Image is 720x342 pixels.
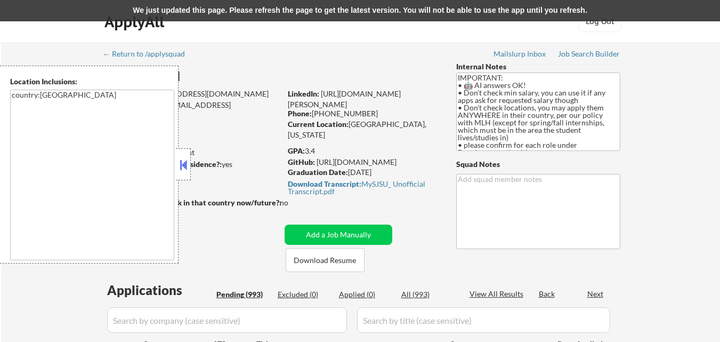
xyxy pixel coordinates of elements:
button: Download Resume [286,248,365,272]
strong: Phone: [288,109,312,118]
button: Add a Job Manually [285,225,392,245]
div: Internal Notes [456,61,620,72]
div: Job Search Builder [558,50,620,58]
div: View All Results [470,289,527,299]
div: Mailslurp Inbox [494,50,547,58]
div: Excluded (0) [278,289,331,300]
div: Applied (0) [339,289,392,300]
strong: Graduation Date: [288,168,348,177]
strong: Current Location: [288,120,349,129]
a: [URL][DOMAIN_NAME] [317,157,397,166]
a: [URL][DOMAIN_NAME][PERSON_NAME] [288,89,401,109]
strong: Will need Visa to work in that country now/future?: [104,198,281,207]
div: Pending (993) [216,289,270,300]
strong: LinkedIn: [288,89,319,98]
div: 0 sent / 250 bought [103,147,281,158]
input: Search by title (case sensitive) [357,307,610,333]
div: [PHONE_NUMBER] [288,108,439,119]
a: Mailslurp Inbox [494,50,547,60]
div: All (993) [401,289,455,300]
div: [EMAIL_ADDRESS][DOMAIN_NAME] [104,100,281,121]
div: no [280,197,310,208]
input: Search by company (case sensitive) [107,307,347,333]
div: [EMAIL_ADDRESS][DOMAIN_NAME] [104,89,281,99]
strong: GPA: [288,146,305,155]
strong: Download Transcript: [288,179,361,188]
div: Next [587,289,604,299]
div: ApplyAll [104,13,167,31]
div: 3.4 [288,146,440,156]
a: Download Transcript:MySJSU_ Unofficial Transcript.pdf [288,180,436,195]
div: MySJSU_ Unofficial Transcript.pdf [288,180,436,195]
div: Location Inclusions: [10,76,174,87]
div: Applications [107,284,213,297]
div: ← Return to /applysquad [103,50,195,58]
div: Back [539,289,556,299]
div: [PERSON_NAME] [104,69,323,83]
div: [DATE] [288,167,439,178]
strong: GitHub: [288,157,315,166]
div: Squad Notes [456,159,620,170]
div: [GEOGRAPHIC_DATA], [US_STATE] [288,119,439,140]
a: ← Return to /applysquad [103,50,195,60]
a: Job Search Builder [558,50,620,60]
button: Log Out [579,11,621,32]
